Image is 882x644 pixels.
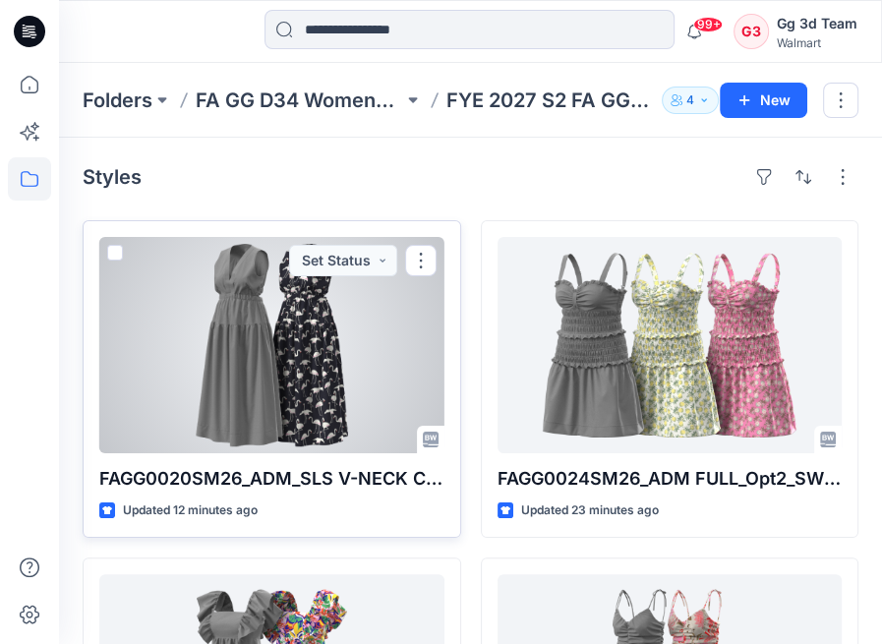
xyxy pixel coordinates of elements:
a: FAGG0020SM26_ADM_SLS V-NECK CUT OUT MAXI DRESS [99,237,444,453]
h4: Styles [83,165,142,189]
p: Updated 23 minutes ago [521,500,659,521]
p: FYE 2027 S2 FA GG D34 Womens Tops and Dresses [446,87,654,114]
button: 4 [662,87,719,114]
span: 99+ [693,17,723,32]
div: Gg 3d Team [777,12,857,35]
a: FAGG0024SM26_ADM FULL_Opt2_SWEETHEAR TIERED SMOCKED MINI DRESS [498,237,843,453]
div: G3 [734,14,769,49]
button: New [720,83,807,118]
p: FAGG0020SM26_ADM_SLS V-NECK CUT OUT MAXI DRESS [99,465,444,493]
a: Folders [83,87,152,114]
div: Walmart [777,35,857,50]
p: FAGG0024SM26_ADM FULL_Opt2_SWEETHEAR TIERED SMOCKED MINI DRESS [498,465,843,493]
a: FA GG D34 Womens Tops and Dresses [196,87,403,114]
p: 4 [686,89,694,111]
p: Updated 12 minutes ago [123,500,258,521]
